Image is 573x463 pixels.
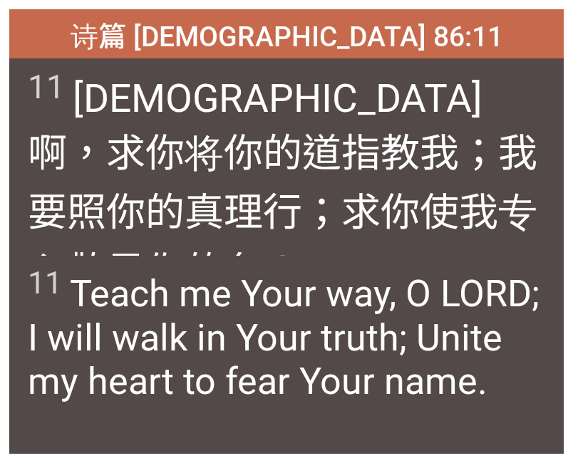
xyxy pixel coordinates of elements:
[28,130,537,294] wh3384: 我；我要照你的真理
[263,249,302,294] wh8034: ！
[28,68,545,296] span: [DEMOGRAPHIC_DATA]
[145,249,302,294] wh3372: 你的名
[28,68,65,106] sup: 11
[28,189,537,294] wh571: 行
[71,14,503,56] span: 诗篇 [DEMOGRAPHIC_DATA] 86:11
[28,130,537,294] wh1870: 指教
[28,130,537,294] wh3068: 啊，求你将你的道
[28,265,545,402] span: Teach me Your way, O LORD; I will walk in Your truth; Unite my heart to fear Your name.
[28,265,62,301] sup: 11
[67,249,302,294] wh3824: 敬畏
